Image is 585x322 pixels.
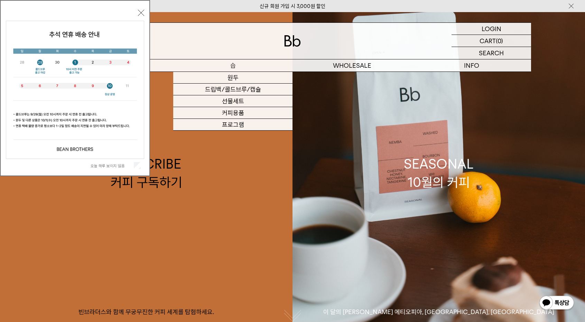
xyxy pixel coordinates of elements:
[412,59,531,72] p: INFO
[173,107,292,119] a: 커피용품
[404,155,474,191] div: SEASONAL 10월의 커피
[6,21,144,159] img: 5e4d662c6b1424087153c0055ceb1a13_140731.jpg
[292,308,585,316] p: 이 달의 [PERSON_NAME] 에티오피아, [GEOGRAPHIC_DATA], [GEOGRAPHIC_DATA]
[539,295,575,312] img: 카카오톡 채널 1:1 채팅 버튼
[91,163,132,168] label: 오늘 하루 보이지 않음
[480,35,496,47] p: CART
[482,23,501,35] p: LOGIN
[173,72,292,84] a: 원두
[260,3,325,9] a: 신규 회원 가입 시 3,000원 할인
[138,10,144,16] button: 닫기
[452,35,531,47] a: CART (0)
[452,23,531,35] a: LOGIN
[292,59,412,72] p: WHOLESALE
[173,95,292,107] a: 선물세트
[173,119,292,131] a: 프로그램
[173,59,292,72] a: 숍
[173,84,292,95] a: 드립백/콜드브루/캡슐
[284,35,301,47] img: 로고
[479,47,504,59] p: SEARCH
[496,35,503,47] p: (0)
